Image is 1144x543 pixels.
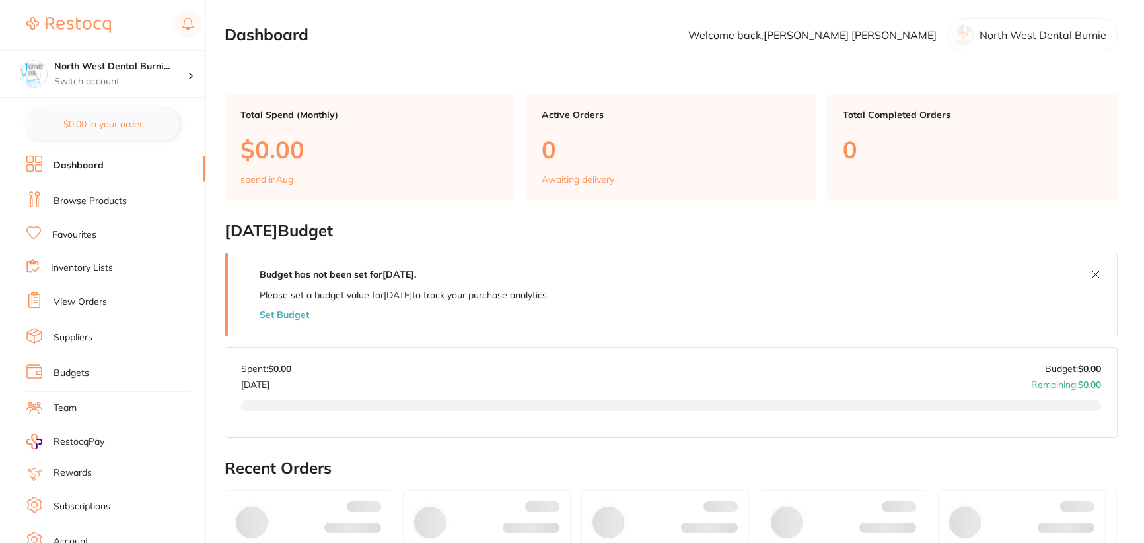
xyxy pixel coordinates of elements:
p: Active Orders [542,110,801,120]
span: RestocqPay [54,435,104,449]
h2: Dashboard [225,26,308,44]
strong: $0.00 [1078,379,1101,391]
a: Active Orders0Awaiting delivery [526,94,816,201]
strong: Budget has not been set for [DATE] . [260,269,416,280]
a: Inventory Lists [51,261,113,274]
h2: Recent Orders [225,459,1118,478]
p: North West Dental Burnie [980,29,1106,41]
strong: $0.00 [1078,363,1101,375]
h2: [DATE] Budget [225,222,1118,240]
p: [DATE] [241,374,291,390]
p: 0 [542,136,801,163]
p: 0 [843,136,1102,163]
a: Team [54,402,77,415]
a: Subscriptions [54,500,110,513]
a: Favourites [52,228,96,241]
a: Restocq Logo [26,10,111,40]
a: Total Completed Orders0 [827,94,1118,201]
a: Total Spend (Monthly)$0.00spend inAug [225,94,515,201]
button: $0.00 in your order [26,108,179,140]
a: Dashboard [54,159,104,172]
p: Budget: [1045,364,1101,374]
p: Switch account [54,75,188,88]
p: Total Completed Orders [843,110,1102,120]
img: North West Dental Burnie [20,61,47,87]
p: spend in Aug [240,174,293,185]
p: Total Spend (Monthly) [240,110,499,120]
a: View Orders [54,296,107,309]
p: $0.00 [240,136,499,163]
p: Spent: [241,364,291,374]
a: Browse Products [54,195,127,208]
img: Restocq Logo [26,17,111,33]
p: Please set a budget value for [DATE] to track your purchase analytics. [260,290,549,300]
p: Welcome back, [PERSON_NAME] [PERSON_NAME] [688,29,937,41]
img: RestocqPay [26,434,42,449]
a: Suppliers [54,331,92,344]
button: Set Budget [260,309,309,320]
strong: $0.00 [268,363,291,375]
a: Rewards [54,466,92,480]
a: RestocqPay [26,434,104,449]
p: Awaiting delivery [542,174,614,185]
a: Budgets [54,367,89,380]
p: Remaining: [1031,374,1101,390]
h4: North West Dental Burnie [54,60,188,73]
